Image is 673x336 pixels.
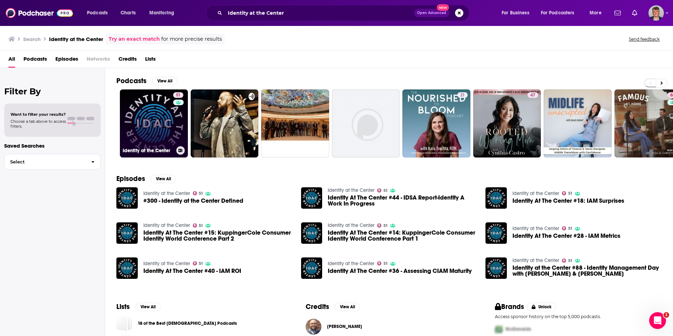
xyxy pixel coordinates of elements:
button: View All [152,77,177,85]
button: open menu [82,7,117,19]
p: Access sponsor history on the top 5,000 podcasts. [495,314,662,319]
a: PodcastsView All [116,76,177,85]
a: 21 [402,89,470,157]
span: 51 [568,192,572,195]
img: Identity at the Center #88 - Identity Management Day with Julie & Kelvin [485,257,507,279]
span: For Business [502,8,529,18]
span: Choose a tab above to access filters. [11,119,66,129]
img: Identity At The Center #36 - Assessing CIAM Maturity [301,257,322,279]
a: Identity At The Center #44 - IDSA Report-Identity A Work In Progress [328,195,477,207]
button: Show profile menu [648,5,664,21]
h3: Identity at the Center [123,148,174,154]
a: Try an exact match [109,35,160,43]
a: Identity At The Center #28 - IAM Metrics [512,233,620,239]
h2: Filter By [4,86,101,96]
img: Identity At The Center #15: KuppingerCole Consumer Identity World Conference Part 2 [116,222,138,244]
button: View All [135,303,161,311]
a: Show notifications dropdown [612,7,624,19]
button: open menu [536,7,585,19]
span: Select [5,160,86,164]
span: 51 [568,259,572,262]
a: Identity At The Center #18: IAM Surprises [512,198,624,204]
span: 51 [176,92,181,99]
a: 51 [173,92,183,98]
span: [PERSON_NAME] [327,324,362,329]
span: Identity At The Center #40 - IAM ROI [143,268,241,274]
button: Select [4,154,101,170]
a: 51 [562,226,572,230]
a: Identity at the Center [512,226,559,231]
h2: Brands [495,302,524,311]
a: 18 of the Best Christian Podcasts [116,315,132,331]
a: Podcasts [23,53,47,68]
a: 51 [377,223,387,228]
button: open menu [144,7,183,19]
span: Charts [121,8,136,18]
button: Open AdvancedNew [414,9,449,17]
a: 21 [457,92,468,98]
img: Identity At The Center #28 - IAM Metrics [485,222,507,244]
a: 51 [377,188,387,193]
button: open menu [497,7,538,19]
a: Show notifications dropdown [629,7,640,19]
a: Identity At The Center #15: KuppingerCole Consumer Identity World Conference Part 2 [143,230,293,242]
img: Podchaser - Follow, Share and Rate Podcasts [6,6,73,20]
span: Monitoring [149,8,174,18]
span: 51 [199,192,203,195]
span: All [8,53,15,68]
span: 21 [460,92,465,99]
span: McDonalds [505,326,531,332]
h2: Credits [306,302,329,311]
a: 51 [193,261,203,266]
a: Identity at the Center [143,190,190,196]
a: Identity At The Center #14: KuppingerCole Consumer Identity World Conference Part 1 [328,230,477,242]
a: #300 - Identity at the Center Defined [143,198,243,204]
a: 47 [473,89,541,157]
a: 47 [528,92,538,98]
a: Identity At The Center #36 - Assessing CIAM Maturity [328,268,472,274]
span: Networks [87,53,110,68]
img: Identity At The Center #18: IAM Surprises [485,187,507,209]
a: 51 [377,261,387,266]
img: Identity At The Center #14: KuppingerCole Consumer Identity World Conference Part 1 [301,222,322,244]
span: Want to filter your results? [11,112,66,117]
a: 51Identity at the Center [120,89,188,157]
a: ListsView All [116,302,161,311]
iframe: Intercom live chat [649,312,666,329]
a: Identity at the Center [143,261,190,267]
a: Charts [116,7,140,19]
a: Credits [118,53,137,68]
h3: Identity at the Center [49,36,103,42]
h2: Podcasts [116,76,147,85]
a: EpisodesView All [116,174,176,183]
span: 51 [568,227,572,230]
a: Identity at the Center [328,222,374,228]
h2: Episodes [116,174,145,183]
a: Identity at the Center [328,187,374,193]
span: 51 [383,262,387,265]
img: #300 - Identity at the Center Defined [116,187,138,209]
a: Identity at the Center [143,222,190,228]
span: More [590,8,601,18]
img: Oliver Haimson [306,319,321,335]
span: Identity at the Center #88 - Identity Management Day with [PERSON_NAME] & [PERSON_NAME] [512,265,662,277]
p: Saved Searches [4,142,101,149]
a: Identity at the Center [512,257,559,263]
button: View All [151,175,176,183]
a: 51 [562,258,572,263]
a: 51 [193,223,203,228]
span: 51 [383,224,387,227]
span: Logged in as AndyShane [648,5,664,21]
img: Identity At The Center #44 - IDSA Report-Identity A Work In Progress [301,187,322,209]
input: Search podcasts, credits, & more... [225,7,414,19]
span: 47 [530,92,535,99]
span: For Podcasters [541,8,575,18]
